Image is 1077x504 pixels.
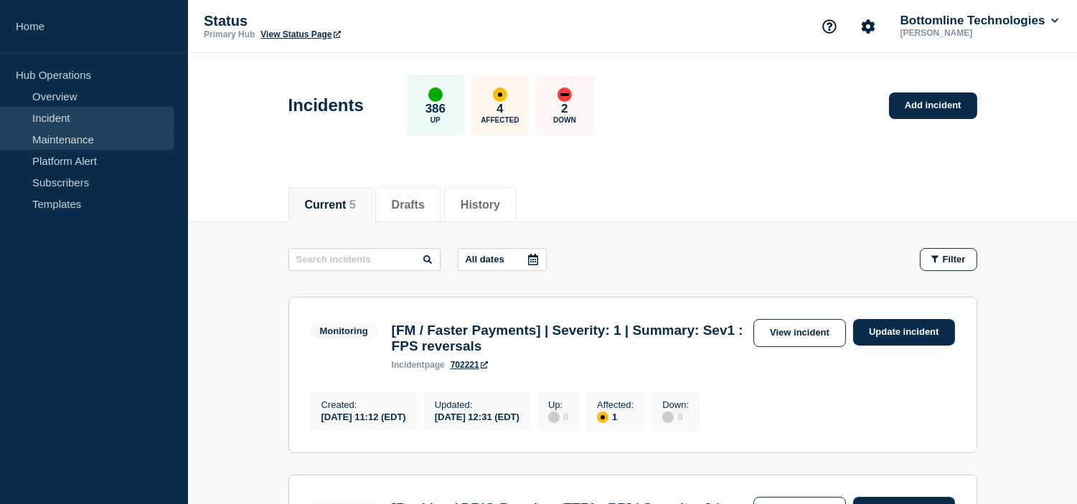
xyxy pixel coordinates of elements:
a: Update incident [853,319,955,346]
h3: [FM / Faster Payments] | Severity: 1 | Summary: Sev1 : FPS reversals [392,323,746,354]
div: disabled [548,412,560,423]
a: 702221 [451,360,488,370]
button: Filter [920,248,977,271]
div: up [428,87,443,102]
span: Monitoring [311,323,377,339]
p: Down : [662,399,689,410]
h1: Incidents [288,95,364,115]
div: [DATE] 11:12 (EDT) [321,410,406,422]
button: Current 5 [305,199,356,211]
div: 0 [548,410,568,423]
div: [DATE] 12:31 (EDT) [435,410,519,422]
a: View incident [753,319,846,347]
p: Created : [321,399,406,410]
p: All dates [466,254,504,265]
button: Support [814,11,845,42]
button: History [461,199,500,211]
div: affected [493,87,507,102]
div: 1 [597,410,634,423]
p: Primary Hub [204,29,255,39]
span: 5 [349,199,356,211]
p: page [392,360,445,370]
p: Up [431,116,441,124]
div: affected [597,412,608,423]
span: incident [392,360,425,370]
a: Add incident [889,92,977,119]
a: View Status Page [260,29,340,39]
p: [PERSON_NAME] [898,28,1047,38]
button: Account settings [853,11,883,42]
button: All dates [458,248,547,271]
div: disabled [662,412,674,423]
p: Up : [548,399,568,410]
p: Updated : [435,399,519,410]
p: 386 [425,102,446,116]
p: Affected [481,116,519,124]
div: down [558,87,572,102]
p: 2 [561,102,568,116]
input: Search incidents [288,248,441,271]
div: 0 [662,410,689,423]
p: Down [553,116,576,124]
p: 4 [497,102,503,116]
span: Filter [943,254,966,265]
p: Affected : [597,399,634,410]
button: Drafts [392,199,425,211]
p: Status [204,13,491,29]
button: Bottomline Technologies [898,14,1061,28]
